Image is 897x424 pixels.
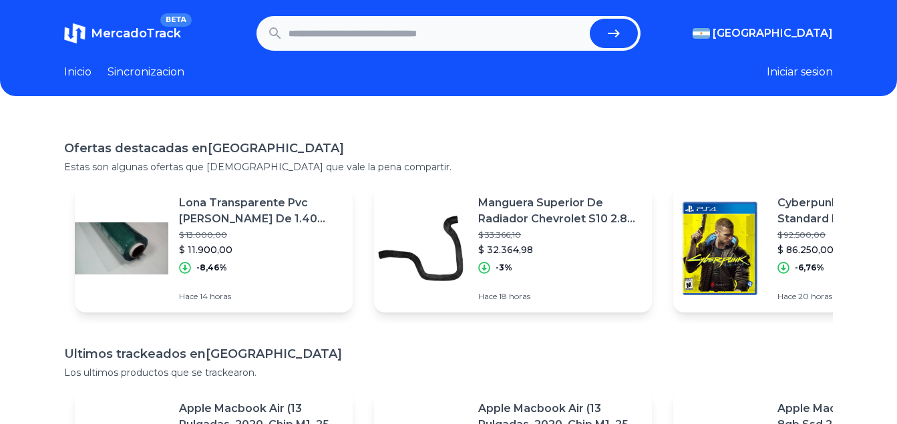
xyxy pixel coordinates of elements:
p: $ 13.000,00 [179,230,342,240]
a: Featured imageLona Transparente Pvc [PERSON_NAME] De 1.40 Ancho$ 13.000,00$ 11.900,00-8,46%Hace 1... [75,184,353,312]
a: MercadoTrackBETA [64,23,181,44]
img: MercadoTrack [64,23,85,44]
button: [GEOGRAPHIC_DATA] [693,25,833,41]
p: $ 33.366,10 [478,230,641,240]
p: -6,76% [795,262,824,273]
button: Iniciar sesion [767,64,833,80]
a: Inicio [64,64,92,80]
span: MercadoTrack [91,26,181,41]
img: Featured image [374,202,468,295]
p: Hace 18 horas [478,291,641,302]
p: Estas son algunas ofertas que [DEMOGRAPHIC_DATA] que vale la pena compartir. [64,160,833,174]
img: Featured image [75,202,168,295]
span: [GEOGRAPHIC_DATA] [713,25,833,41]
img: Argentina [693,28,710,39]
p: $ 11.900,00 [179,243,342,256]
p: Manguera Superior De Radiador Chevrolet S10 2.8 Duramax [478,195,641,227]
p: $ 32.364,98 [478,243,641,256]
p: Hace 14 horas [179,291,342,302]
p: -8,46% [196,262,227,273]
span: BETA [160,13,192,27]
h1: Ultimos trackeados en [GEOGRAPHIC_DATA] [64,345,833,363]
a: Featured imageManguera Superior De Radiador Chevrolet S10 2.8 Duramax$ 33.366,10$ 32.364,98-3%Hac... [374,184,652,312]
a: Sincronizacion [108,64,184,80]
h1: Ofertas destacadas en [GEOGRAPHIC_DATA] [64,139,833,158]
p: Los ultimos productos que se trackearon. [64,366,833,379]
img: Featured image [673,202,767,295]
p: -3% [496,262,512,273]
p: Lona Transparente Pvc [PERSON_NAME] De 1.40 Ancho [179,195,342,227]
